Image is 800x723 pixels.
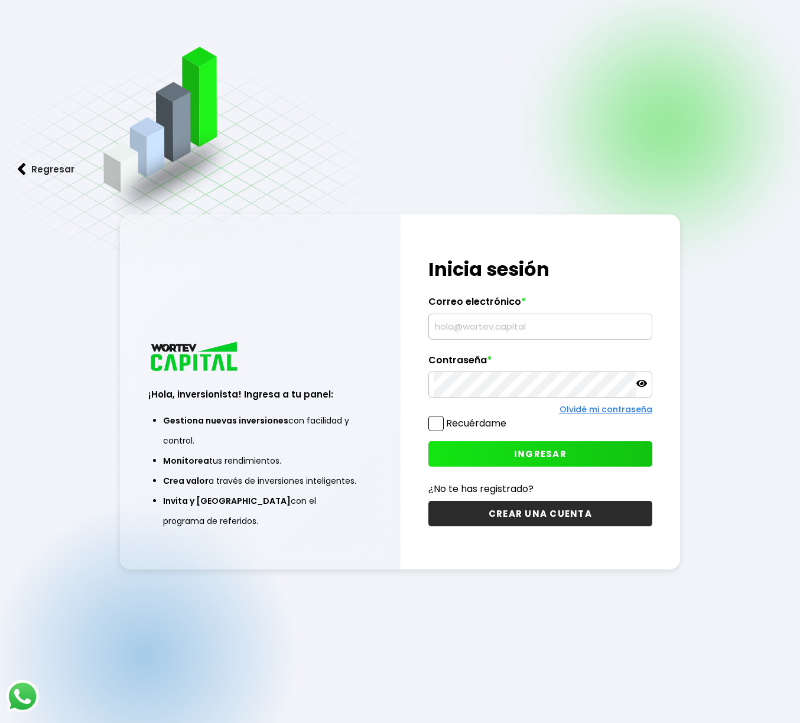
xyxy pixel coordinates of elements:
[428,296,652,314] label: Correo electrónico
[148,387,372,401] h3: ¡Hola, inversionista! Ingresa a tu panel:
[163,491,357,531] li: con el programa de referidos.
[428,255,652,284] h1: Inicia sesión
[163,495,291,507] span: Invita y [GEOGRAPHIC_DATA]
[428,481,652,526] a: ¿No te has registrado?CREAR UNA CUENTA
[434,314,646,339] input: hola@wortev.capital
[428,441,652,467] button: INGRESAR
[514,448,567,460] span: INGRESAR
[163,475,209,487] span: Crea valor
[428,481,652,496] p: ¿No te has registrado?
[163,415,288,426] span: Gestiona nuevas inversiones
[163,451,357,471] li: tus rendimientos.
[6,680,39,713] img: logos_whatsapp-icon.242b2217.svg
[428,354,652,372] label: Contraseña
[148,340,242,375] img: logo_wortev_capital
[163,471,357,491] li: a través de inversiones inteligentes.
[560,403,652,415] a: Olvidé mi contraseña
[163,455,209,467] span: Monitorea
[428,501,652,526] button: CREAR UNA CUENTA
[163,411,357,451] li: con facilidad y control.
[446,416,506,430] label: Recuérdame
[18,163,26,175] img: flecha izquierda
